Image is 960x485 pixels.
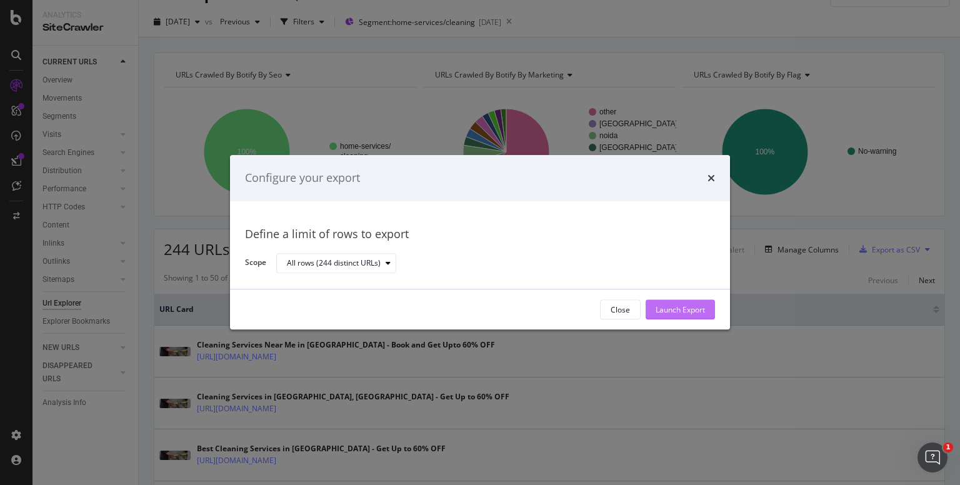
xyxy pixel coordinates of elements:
div: Launch Export [656,304,705,315]
label: Scope [245,257,266,271]
button: Launch Export [646,300,715,320]
button: All rows (244 distinct URLs) [276,253,396,273]
div: modal [230,155,730,329]
span: 1 [943,442,953,452]
div: Close [611,304,630,315]
div: Configure your export [245,170,360,186]
button: Close [600,300,641,320]
iframe: Intercom live chat [917,442,947,472]
div: times [707,170,715,186]
div: All rows (244 distinct URLs) [287,259,381,267]
div: Define a limit of rows to export [245,226,715,242]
